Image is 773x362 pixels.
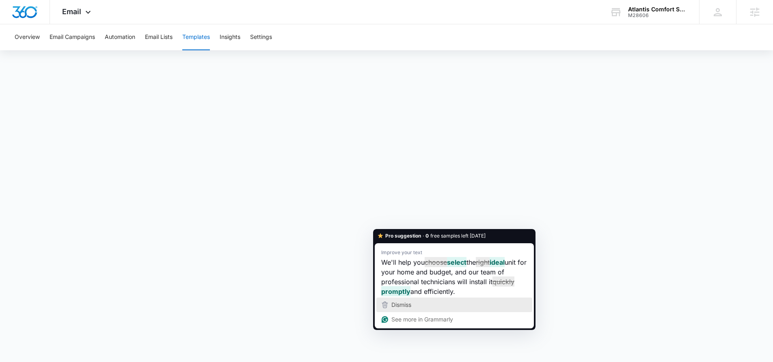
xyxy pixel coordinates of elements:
button: Settings [250,24,272,50]
button: Overview [15,24,40,50]
button: Email Lists [145,24,173,50]
div: account name [628,6,687,13]
button: Email Campaigns [50,24,95,50]
span: Email [62,7,81,16]
button: Templates [182,24,210,50]
div: account id [628,13,687,18]
button: Automation [105,24,135,50]
button: Insights [220,24,240,50]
